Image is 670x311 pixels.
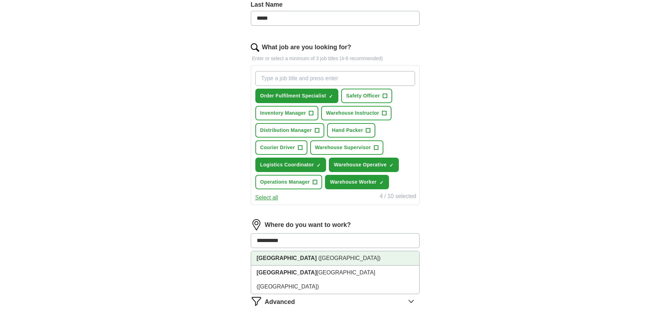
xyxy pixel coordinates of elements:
span: Courier Driver [260,144,295,151]
span: Warehouse Operative [334,161,387,169]
span: Warehouse Instructor [326,109,379,117]
span: ✓ [329,94,333,99]
div: 4 / 10 selected [379,192,416,202]
button: Warehouse Operative✓ [329,158,399,172]
img: filter [251,296,262,307]
button: Warehouse Instructor [321,106,391,120]
span: Inventory Manager [260,109,306,117]
span: Advanced [265,297,295,307]
span: ([GEOGRAPHIC_DATA]) [257,284,319,290]
img: location.png [251,219,262,230]
button: Hand Packer [327,123,376,138]
span: Safety Officer [346,92,380,100]
button: Safety Officer [341,89,392,103]
label: What job are you looking for? [262,43,351,52]
span: Hand Packer [332,127,363,134]
strong: [GEOGRAPHIC_DATA] [257,255,317,261]
input: Type a job title and press enter [255,71,415,86]
span: Warehouse Worker [330,178,376,186]
span: Order Fulfilment Specialist [260,92,326,100]
strong: [GEOGRAPHIC_DATA] [257,269,317,275]
button: Logistics Coordinator✓ [255,158,326,172]
button: Operations Manager [255,175,323,189]
span: ✓ [379,180,384,185]
span: Warehouse Supervisor [315,144,371,151]
span: ✓ [317,163,321,168]
button: Warehouse Supervisor [310,140,383,155]
button: Distribution Manager [255,123,324,138]
span: Distribution Manager [260,127,312,134]
button: Order Fulfilment Specialist✓ [255,89,339,103]
span: ✓ [389,163,394,168]
button: Inventory Manager [255,106,318,120]
span: Operations Manager [260,178,310,186]
p: Enter or select a minimum of 3 job titles (4-8 recommended) [251,55,420,62]
label: Where do you want to work? [265,220,351,230]
button: Warehouse Worker✓ [325,175,389,189]
span: ([GEOGRAPHIC_DATA]) [318,255,381,261]
span: Logistics Coordinator [260,161,314,169]
li: [GEOGRAPHIC_DATA] [251,266,419,294]
button: Select all [255,193,278,202]
button: Courier Driver [255,140,307,155]
img: search.png [251,43,259,52]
